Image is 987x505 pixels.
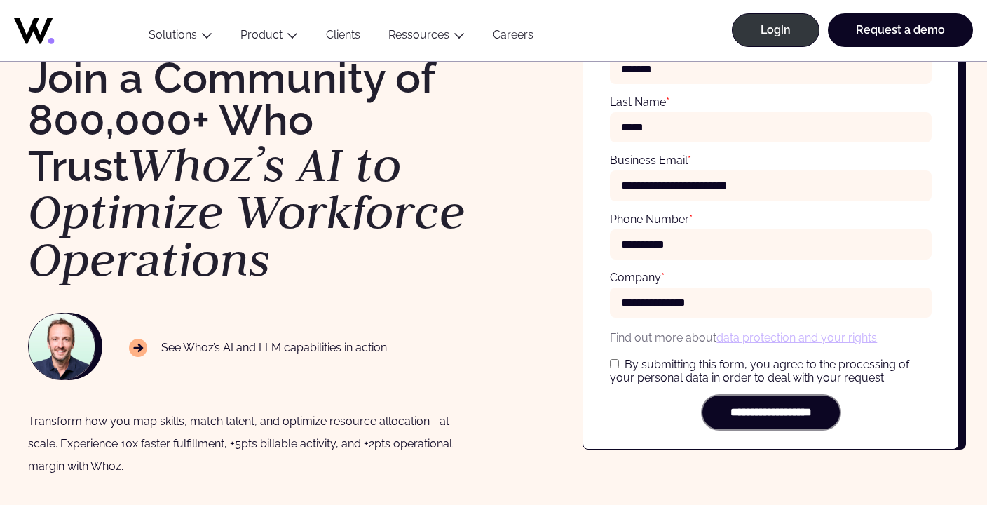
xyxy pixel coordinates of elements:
[828,13,973,47] a: Request a demo
[894,412,967,485] iframe: Chatbot
[479,28,547,47] a: Careers
[312,28,374,47] a: Clients
[240,28,283,41] a: Product
[28,57,479,283] h1: Join a Community of 800,000+ Who Trust
[610,329,932,346] p: Find out more about .
[610,213,693,226] label: Phone Number
[28,133,465,290] em: Whoz’s AI to Optimize Workforce Operations
[716,331,877,344] a: data protection and your rights
[610,358,909,384] span: By submitting this form, you agree to the processing of your personal data in order to deal with ...
[610,271,665,284] label: Company
[135,28,226,47] button: Solutions
[28,410,479,478] div: Transform how you map skills, match talent, and optimize resource allocation—at scale. Experience...
[129,339,387,357] p: See Whoz’s AI and LLM capabilities in action
[610,95,669,109] label: Last Name
[374,28,479,47] button: Ressources
[29,314,95,379] img: NAWROCKI-Thomas.jpg
[610,359,619,368] input: By submitting this form, you agree to the processing of your personal data in order to deal with ...
[610,154,691,167] label: Business Email
[388,28,449,41] a: Ressources
[226,28,312,47] button: Product
[732,13,819,47] a: Login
